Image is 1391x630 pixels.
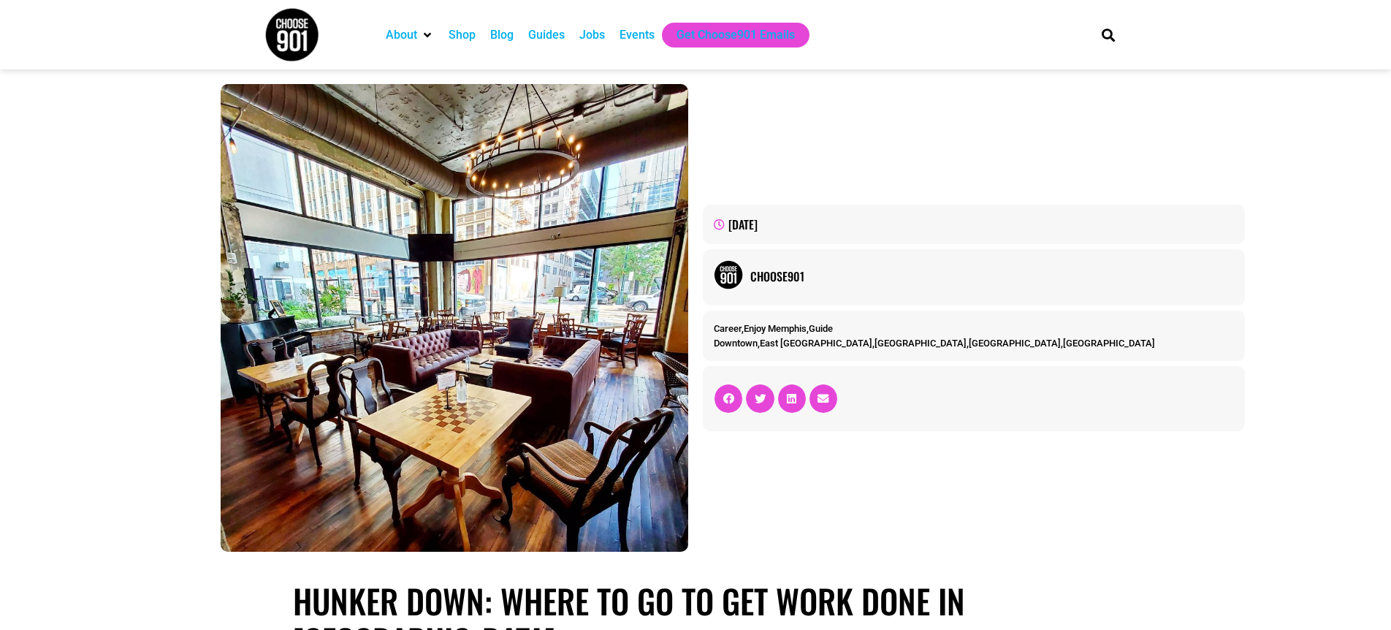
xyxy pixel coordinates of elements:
[1063,338,1155,349] a: [GEOGRAPHIC_DATA]
[386,26,417,44] a: About
[579,26,605,44] a: Jobs
[746,384,774,412] div: Share on twitter
[778,384,806,412] div: Share on linkedin
[744,323,807,334] a: Enjoy Memphis
[809,384,837,412] div: Share on email
[378,23,1077,48] nav: Main nav
[728,216,758,233] time: [DATE]
[449,26,476,44] a: Shop
[750,267,1234,285] a: Choose901
[714,338,1155,349] span: , , , ,
[714,384,742,412] div: Share on facebook
[714,260,743,289] img: Picture of Choose901
[1097,23,1121,47] div: Search
[760,338,872,349] a: East [GEOGRAPHIC_DATA]
[677,26,795,44] a: Get Choose901 Emails
[714,323,833,334] span: , ,
[969,338,1061,349] a: [GEOGRAPHIC_DATA]
[378,23,441,48] div: About
[714,338,758,349] a: Downtown
[620,26,655,44] a: Events
[809,323,833,334] a: Guide
[714,323,742,334] a: Career
[874,338,967,349] a: [GEOGRAPHIC_DATA]
[528,26,565,44] a: Guides
[490,26,514,44] a: Blog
